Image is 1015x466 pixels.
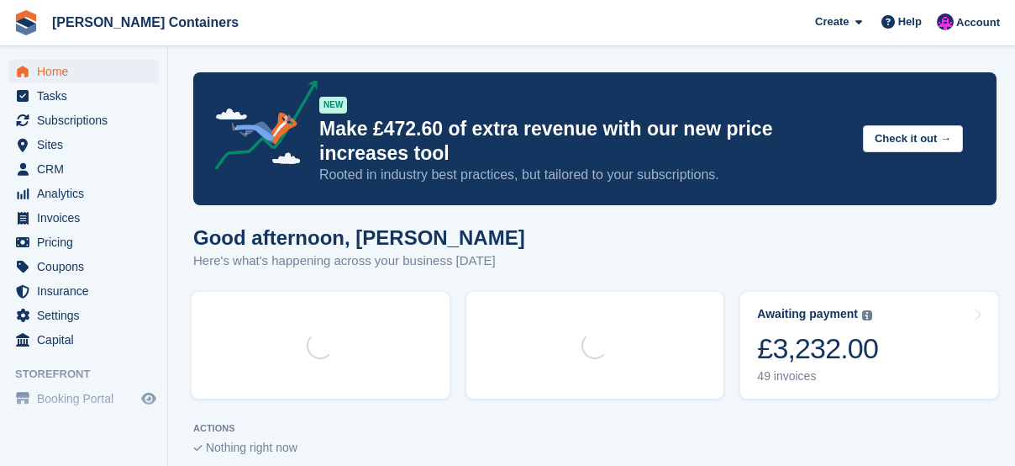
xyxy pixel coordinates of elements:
[862,310,872,320] img: icon-info-grey-7440780725fd019a000dd9b08b2336e03edf1995a4989e88bcd33f0948082b44.svg
[898,13,922,30] span: Help
[37,84,138,108] span: Tasks
[37,60,138,83] span: Home
[37,255,138,278] span: Coupons
[15,366,167,383] span: Storefront
[8,206,159,230] a: menu
[193,423,997,434] p: ACTIONS
[8,279,159,303] a: menu
[45,8,245,36] a: [PERSON_NAME] Containers
[206,441,297,454] span: Nothing right now
[8,60,159,83] a: menu
[319,166,849,184] p: Rooted in industry best practices, but tailored to your subscriptions.
[8,109,159,132] a: menu
[37,328,138,352] span: Capital
[815,13,849,30] span: Create
[8,328,159,352] a: menu
[757,331,878,366] div: £3,232.00
[8,182,159,205] a: menu
[956,14,1000,31] span: Account
[8,255,159,278] a: menu
[8,387,159,410] a: menu
[193,445,202,452] img: blank_slate_check_icon-ba018cac091ee9be17c0a81a6c232d5eb81de652e7a59be601be346b1b6ddf79.svg
[37,387,138,410] span: Booking Portal
[740,292,998,399] a: Awaiting payment £3,232.00 49 invoices
[193,252,525,271] p: Here's what's happening across your business [DATE]
[193,226,525,249] h1: Good afternoon, [PERSON_NAME]
[8,230,159,254] a: menu
[8,133,159,156] a: menu
[37,230,138,254] span: Pricing
[139,389,159,409] a: Preview store
[8,157,159,181] a: menu
[37,182,138,205] span: Analytics
[37,279,138,303] span: Insurance
[319,117,849,166] p: Make £472.60 of extra revenue with our new price increases tool
[757,369,878,384] div: 49 invoices
[37,304,138,327] span: Settings
[863,125,963,153] button: Check it out →
[757,307,858,321] div: Awaiting payment
[13,10,39,35] img: stora-icon-8386f47178a22dfd0bd8f6a31ec36ba5ce8667c1dd55bd0f319d3a0aa187defe.svg
[37,206,138,230] span: Invoices
[319,97,347,114] div: NEW
[8,84,159,108] a: menu
[37,157,138,181] span: CRM
[937,13,954,30] img: Claire Wilson
[8,304,159,327] a: menu
[201,80,318,176] img: price-adjustments-announcement-icon-8257ccfd72463d97f412b2fc003d46551f7dbcb40ab6d574587a9cd5c0d94...
[37,109,138,132] span: Subscriptions
[37,133,138,156] span: Sites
